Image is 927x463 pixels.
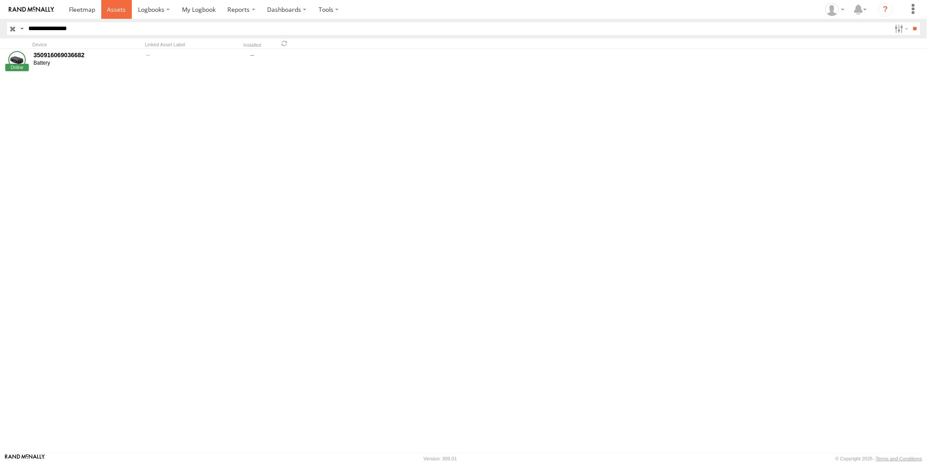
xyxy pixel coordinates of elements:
label: Search Filter Options [891,22,910,35]
div: Installed [236,43,269,48]
div: Linked Asset Label [145,41,232,48]
div: © Copyright 2025 - [835,456,922,461]
div: Version: 309.01 [424,456,457,461]
img: rand-logo.svg [9,7,54,13]
i: ? [879,3,893,17]
div: Zarni Lwin [822,3,848,16]
label: Search Query [18,22,25,35]
div: Battery [34,60,140,67]
span: Refresh [279,39,290,48]
a: Terms and Conditions [876,456,922,461]
div: 350916069036682 [34,51,140,59]
div: Device [32,41,141,48]
a: Visit our Website [5,454,45,463]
